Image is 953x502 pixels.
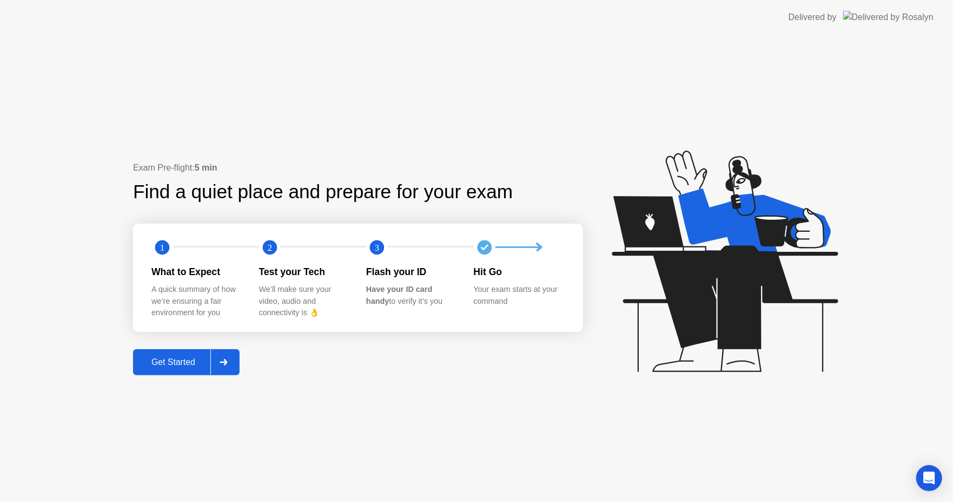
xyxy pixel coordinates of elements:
div: What to Expect [151,265,242,279]
div: A quick summary of how we’re ensuring a fair environment for you [151,284,242,319]
div: Get Started [136,357,210,367]
div: Test your Tech [259,265,349,279]
button: Get Started [133,349,240,375]
text: 1 [160,242,164,252]
text: 3 [375,242,379,252]
div: Find a quiet place and prepare for your exam [133,178,514,206]
text: 2 [267,242,272,252]
b: Have your ID card handy [366,285,432,305]
div: Your exam starts at your command [474,284,564,307]
b: 5 min [195,163,217,172]
div: to verify it’s you [366,284,456,307]
div: Flash your ID [366,265,456,279]
div: Exam Pre-flight: [133,161,583,174]
div: Open Intercom Messenger [916,465,942,491]
div: We’ll make sure your video, audio and connectivity is 👌 [259,284,349,319]
div: Hit Go [474,265,564,279]
img: Delivered by Rosalyn [843,11,934,23]
div: Delivered by [789,11,837,24]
